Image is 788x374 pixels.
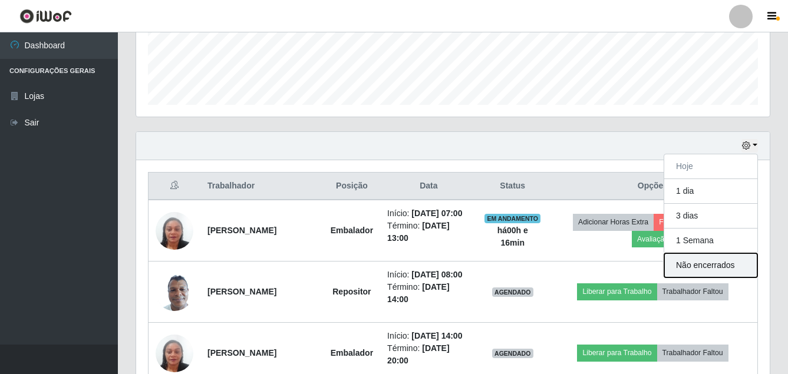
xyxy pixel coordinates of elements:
[664,229,757,253] button: 1 Semana
[664,179,757,204] button: 1 dia
[387,207,470,220] li: Início:
[380,173,477,200] th: Data
[548,173,758,200] th: Opções
[200,173,324,200] th: Trabalhador
[657,345,728,361] button: Trabalhador Faltou
[492,349,533,358] span: AGENDADO
[207,348,276,358] strong: [PERSON_NAME]
[324,173,380,200] th: Posição
[664,154,757,179] button: Hoje
[664,204,757,229] button: 3 dias
[477,173,548,200] th: Status
[573,214,654,230] button: Adicionar Horas Extra
[411,208,462,218] time: [DATE] 07:00
[497,226,528,247] strong: há 00 h e 16 min
[577,345,657,361] button: Liberar para Trabalho
[207,287,276,296] strong: [PERSON_NAME]
[387,269,470,281] li: Início:
[331,348,373,358] strong: Embalador
[577,283,657,300] button: Liberar para Trabalho
[387,220,470,244] li: Término:
[657,283,728,300] button: Trabalhador Faltou
[492,287,533,297] span: AGENDADO
[411,331,462,340] time: [DATE] 14:00
[654,214,733,230] button: Forçar Encerramento
[156,267,193,317] img: 1663264446205.jpeg
[387,281,470,306] li: Término:
[484,214,540,223] span: EM ANDAMENTO
[156,197,193,264] img: 1703781074039.jpeg
[19,9,72,24] img: CoreUI Logo
[411,270,462,279] time: [DATE] 08:00
[387,342,470,367] li: Término:
[664,253,757,277] button: Não encerrados
[387,330,470,342] li: Início:
[332,287,371,296] strong: Repositor
[207,226,276,235] strong: [PERSON_NAME]
[632,231,674,247] button: Avaliação
[331,226,373,235] strong: Embalador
